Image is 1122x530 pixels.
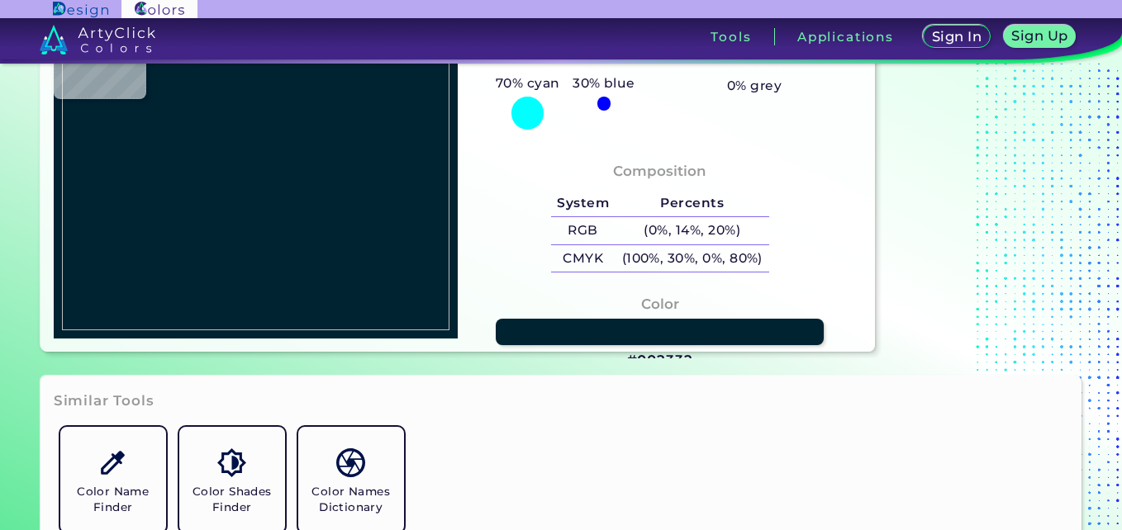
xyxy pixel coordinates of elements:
img: 4b02796e-2ebe-4401-bc91-c5a9ddc90ef1 [62,15,449,329]
img: icon_color_name_finder.svg [98,448,127,477]
h5: 30% blue [566,73,641,94]
h5: (0%, 14%, 20%) [616,217,769,244]
a: Sign Up [1003,25,1077,49]
h5: 0% grey [727,75,782,97]
img: icon_color_shades.svg [217,448,246,477]
h3: #002332 [627,351,693,371]
h3: Tools [711,31,751,43]
img: icon_color_names_dictionary.svg [336,448,365,477]
h5: Percents [616,190,769,217]
h4: Color [641,292,679,316]
h5: 70% cyan [489,73,566,94]
h5: Sign In [931,30,982,44]
h5: System [551,190,616,217]
h4: Composition [613,159,706,183]
h5: Color Names Dictionary [305,484,397,515]
h5: RGB [551,217,616,244]
img: ArtyClick Design logo [53,2,108,17]
h5: Color Shades Finder [186,484,278,515]
h3: Applications [797,31,894,43]
a: Sign In [922,25,991,49]
h5: Sign Up [1011,29,1069,43]
img: logo_artyclick_colors_white.svg [40,25,156,54]
h5: CMYK [551,245,616,272]
h5: Color Name Finder [67,484,159,515]
h5: (100%, 30%, 0%, 80%) [616,245,769,272]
